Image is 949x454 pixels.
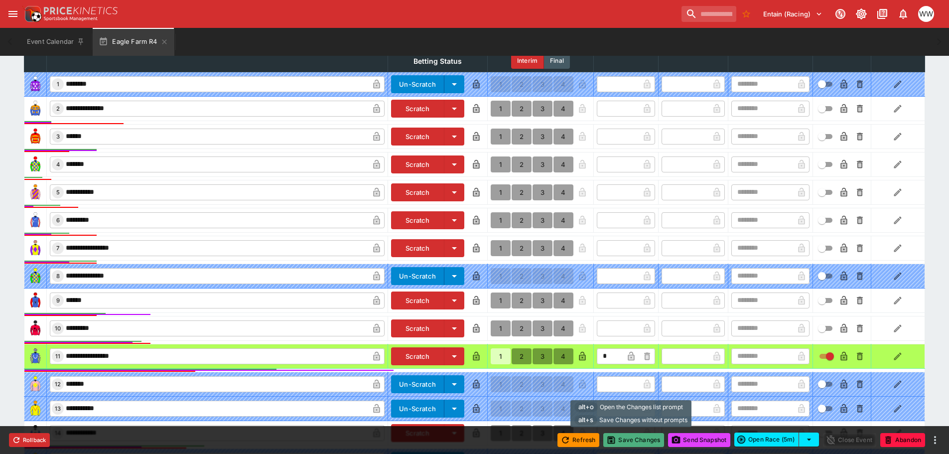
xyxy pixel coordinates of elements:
span: 10 [53,325,63,332]
button: Connected to PK [831,5,849,23]
button: 1 [491,240,511,256]
button: 4 [553,425,573,441]
button: Un-Scratch [391,400,444,418]
img: runner 13 [27,401,43,417]
button: 4 [553,320,573,336]
button: Scratch [391,239,444,257]
button: Eagle Farm R4 [93,28,174,56]
button: 4 [553,156,573,172]
button: 3 [533,129,552,145]
span: Betting Status [403,55,473,67]
button: 1 [491,101,511,117]
img: runner 11 [27,348,43,364]
img: PriceKinetics Logo [22,4,42,24]
button: Un-Scratch [391,375,444,393]
button: 3 [533,425,552,441]
button: Rollback [9,433,50,447]
span: 8 [54,273,62,280]
img: runner 3 [27,129,43,145]
span: 3 [54,133,62,140]
input: search [681,6,736,22]
button: 3 [533,348,552,364]
button: Scratch [391,424,444,442]
span: 5 [54,189,62,196]
button: 1 [491,320,511,336]
span: Save Changes without prompts [599,415,687,425]
button: more [929,434,941,446]
button: 1 [491,425,511,441]
span: 2 [54,105,62,112]
button: No Bookmarks [738,6,754,22]
button: Scratch [391,347,444,365]
span: 9 [54,297,62,304]
img: runner 14 [27,425,43,441]
img: runner 2 [27,101,43,117]
button: Scratch [391,128,444,146]
div: split button [734,433,819,447]
button: 4 [553,101,573,117]
button: 1 [491,129,511,145]
button: 3 [533,184,552,200]
button: 4 [553,212,573,228]
button: 2 [512,156,532,172]
span: 4 [54,161,62,168]
img: runner 9 [27,293,43,308]
button: 1 [491,293,511,308]
img: runner 4 [27,156,43,172]
img: runner 7 [27,240,43,256]
button: 4 [553,240,573,256]
button: 1 [491,156,511,172]
button: open drawer [4,5,22,23]
div: William Wallace [918,6,934,22]
button: Scratch [391,319,444,337]
button: Open Race (5m) [734,433,799,447]
img: runner 12 [27,376,43,392]
button: 4 [553,184,573,200]
img: runner 5 [27,184,43,200]
button: Documentation [873,5,891,23]
img: runner 6 [27,212,43,228]
button: Scratch [391,155,444,173]
button: Abandon [880,433,925,447]
button: Scratch [391,183,444,201]
button: Scratch [391,100,444,118]
button: 3 [533,293,552,308]
button: 2 [512,293,532,308]
button: 2 [512,184,532,200]
button: 3 [533,240,552,256]
span: Open the Changes list prompt [600,402,683,412]
button: Interim [511,53,544,69]
button: Event Calendar [21,28,91,56]
span: alt+o [574,402,598,412]
button: Final [544,53,570,69]
button: 3 [533,156,552,172]
button: 3 [533,320,552,336]
span: 7 [54,245,61,252]
button: 1 [491,184,511,200]
button: 2 [512,101,532,117]
button: 3 [533,212,552,228]
span: 12 [53,381,63,388]
button: 2 [512,348,532,364]
button: 2 [512,425,532,441]
button: 1 [491,348,511,364]
img: Sportsbook Management [44,16,98,21]
button: 2 [512,129,532,145]
button: 1 [491,212,511,228]
button: Notifications [894,5,912,23]
button: Scratch [391,292,444,309]
img: runner 1 [27,76,43,92]
button: 2 [512,212,532,228]
span: Mark an event as closed and abandoned. [880,434,925,444]
button: Refresh [557,433,599,447]
button: select merge strategy [799,433,819,447]
span: 11 [53,353,62,360]
button: Toggle light/dark mode [852,5,870,23]
button: 3 [533,101,552,117]
img: PriceKinetics [44,7,118,14]
button: 4 [553,293,573,308]
button: Un-Scratch [391,267,444,285]
button: 2 [512,240,532,256]
span: 6 [54,217,62,224]
img: runner 10 [27,320,43,336]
